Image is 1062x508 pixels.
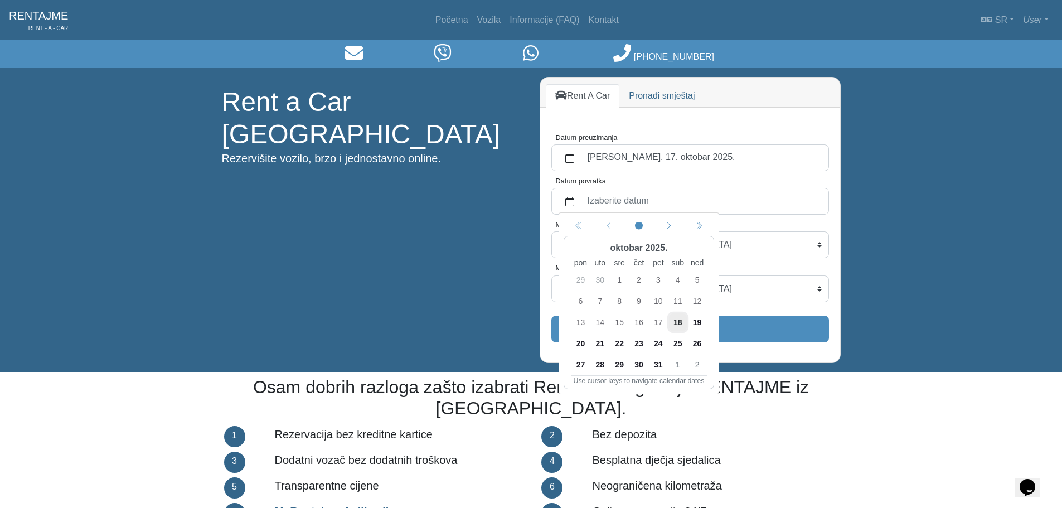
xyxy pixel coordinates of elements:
[687,354,707,375] div: nedelja, 2. novembar 2025.
[224,452,245,473] div: 3
[473,9,506,31] a: Vozila
[591,356,609,374] span: 28
[629,257,648,269] small: četvrtak
[541,477,562,499] div: 6
[584,449,848,475] div: Besplatna dječja sjedalica
[629,291,648,312] div: četvrtak, 9. oktobar 2025.
[668,313,686,331] span: 18
[687,333,707,354] div: nedelja, 26. oktobar 2025.
[559,191,581,211] button: calendar
[609,269,629,291] div: sreda, 1. oktobar 2025.
[551,316,829,342] button: Pretraga
[559,148,581,168] button: calendar
[541,426,562,447] div: 2
[565,154,574,163] svg: calendar
[9,24,68,32] span: RENT - A - CAR
[581,191,822,211] label: Izaberite datum
[590,312,609,333] div: utorak, 14. oktobar 2025.
[649,335,667,352] span: 24
[546,84,620,108] a: Rent A Car
[668,269,687,291] div: subota, 4. oktobar 2025.
[9,4,68,35] a: RENTAJMERENT - A - CAR
[571,333,590,354] div: ponedeljak, 20. oktobar 2025.
[613,52,714,61] a: [PHONE_NUMBER]
[648,269,668,291] div: petak, 3. oktobar 2025.
[688,356,706,374] span: 2
[668,312,687,333] div: subota, 18. oktobar 2025.
[687,291,707,312] div: nedelja, 12. oktobar 2025.
[629,333,648,354] div: četvrtak, 23. oktobar 2025.
[571,335,589,352] span: 20
[665,222,673,230] svg: chevron left
[684,217,714,234] button: Next year
[619,84,704,108] a: Pronađi smještaj
[654,217,684,234] button: Next month
[635,222,643,230] svg: circle fill
[266,424,531,449] div: Rezervacija bez kreditne kartice
[668,354,687,375] div: subota, 1. novembar 2025.
[648,333,668,354] div: petak, 24. oktobar 2025.
[610,356,628,374] span: 29
[571,354,590,375] div: ponedeljak, 27. oktobar 2025.
[571,257,590,269] small: ponedeljak
[590,291,609,312] div: utorak, 7. oktobar 2025.
[571,291,590,312] div: ponedeljak, 6. oktobar 2025.
[688,313,706,331] span: 19
[222,86,523,150] h1: Rent a Car [GEOGRAPHIC_DATA]
[590,269,609,291] div: utorak, 30. septembar 2025.
[668,291,687,312] div: subota, 11. oktobar 2025.
[609,257,629,269] small: sreda
[222,376,841,419] h2: Osam dobrih razloga zašto izabrati Rent a Car agenciju RENTAJME iz [GEOGRAPHIC_DATA].
[224,426,245,447] div: 1
[556,263,606,273] label: Mjesto povratka
[571,269,590,291] div: ponedeljak, 29. septembar 2025.
[668,335,686,352] span: 25
[630,356,648,374] span: 30
[505,9,584,31] a: Informacije (FAQ)
[634,52,714,61] span: [PHONE_NUMBER]
[584,9,623,31] a: Kontakt
[1015,463,1051,497] iframe: chat widget
[591,335,609,352] span: 21
[630,335,648,352] span: 23
[688,335,706,352] span: 26
[629,312,648,333] div: četvrtak, 16. oktobar 2025.
[687,312,707,333] div: nedelja, 19. oktobar 2025.
[590,333,609,354] div: utorak, 21. oktobar 2025.
[648,312,668,333] div: petak, 17. oktobar 2025.
[668,333,687,354] div: subota, 25. oktobar 2025.
[649,356,667,374] span: 31
[571,376,707,386] div: Use cursor keys to navigate calendar dates
[624,217,654,234] button: Current month
[629,354,648,375] div: četvrtak, 30. oktobar 2025.
[610,335,628,352] span: 22
[668,356,686,374] span: 1
[609,354,629,375] div: sreda, 29. oktobar 2025.
[571,312,590,333] div: ponedeljak, 13. oktobar 2025.
[648,257,668,269] small: petak
[1023,15,1042,25] em: User
[695,222,703,230] svg: chevron double left
[581,148,822,168] label: [PERSON_NAME], 17. oktobar 2025.
[571,356,589,374] span: 27
[648,354,668,375] div: petak, 31. oktobar 2025.
[584,424,848,449] div: Bez depozita
[584,475,848,501] div: Neograničena kilometraža
[590,257,609,269] small: utorak
[266,449,531,475] div: Dodatni vozač bez dodatnih troškova
[609,312,629,333] div: sreda, 15. oktobar 2025.
[571,239,707,257] div: oktobar 2025.
[648,291,668,312] div: petak, 10. oktobar 2025.
[222,150,523,167] p: Rezervišite vozilo, brzo i jednostavno online.
[565,197,574,206] svg: calendar
[556,176,606,186] label: Datum povratka
[668,257,687,269] small: subota
[556,219,618,230] label: Mjesto preuzimanja
[687,269,707,291] div: nedelja, 5. oktobar 2025.
[995,15,1007,25] span: sr
[977,9,1019,31] a: sr
[609,291,629,312] div: sreda, 8. oktobar 2025.
[431,9,473,31] a: Početna
[687,257,707,269] small: nedelja
[224,477,245,499] div: 5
